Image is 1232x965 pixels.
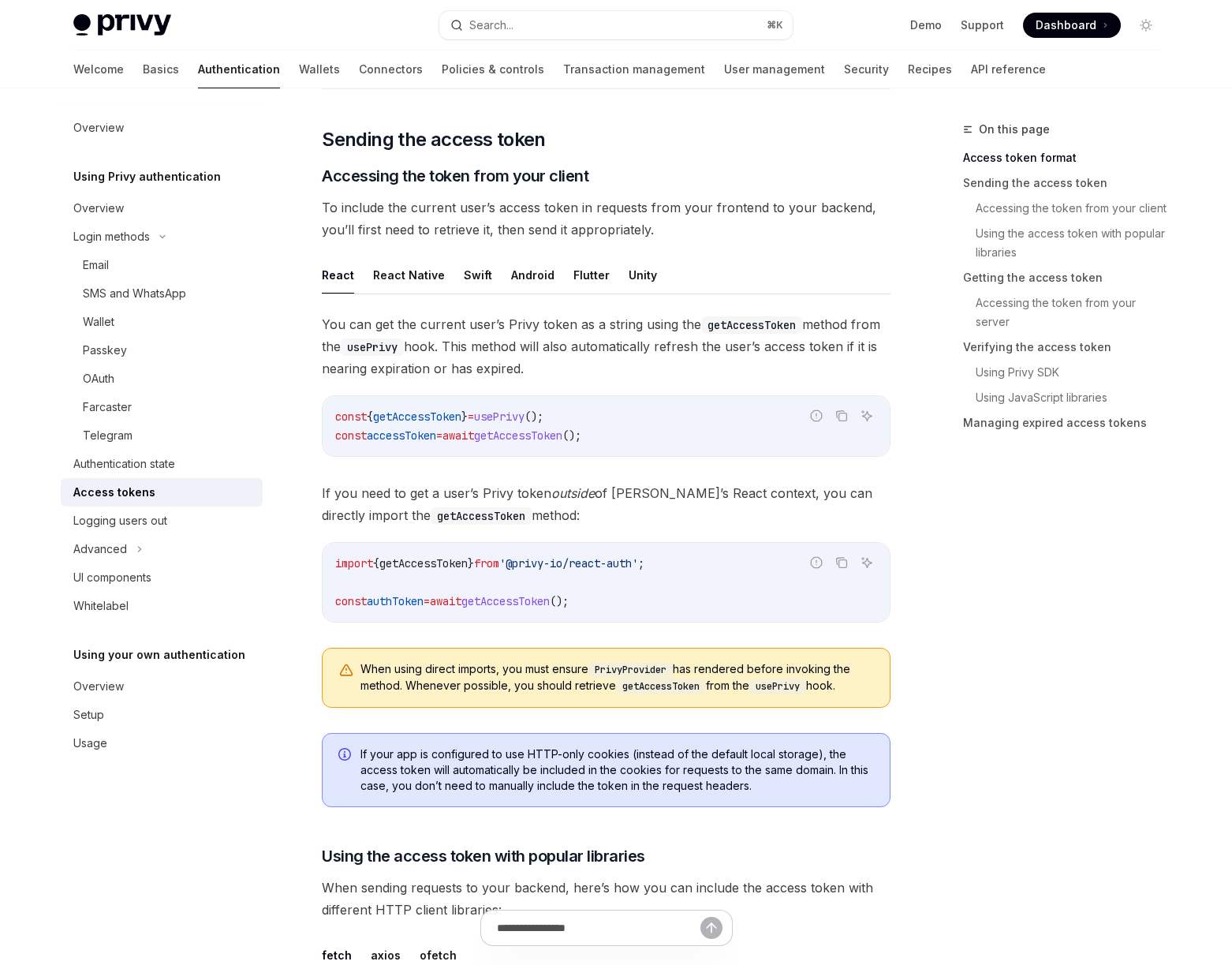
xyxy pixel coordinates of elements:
[551,485,595,501] em: outside
[442,50,544,88] a: Policies & controls
[474,556,499,570] span: from
[963,410,1171,436] a: Managing expired access tokens
[550,594,569,608] span: ();
[61,421,263,450] a: Telegram
[61,251,263,279] a: Email
[73,511,167,530] div: Logging users out
[1036,17,1096,33] span: Dashboard
[61,336,263,365] a: Passkey
[73,227,150,246] div: Login methods
[976,290,1171,335] a: Accessing the token from your server
[73,705,104,724] div: Setup
[961,17,1004,33] a: Support
[616,679,706,694] code: getAccessToken
[83,284,186,303] div: SMS and WhatsApp
[1133,13,1159,38] button: Toggle dark mode
[638,556,644,570] span: ;
[767,19,783,32] span: ⌘ K
[61,478,263,507] a: Access tokens
[322,196,890,241] span: To include the current user’s access token in requests from your frontend to your backend, you’ll...
[439,11,793,39] button: Search...⌘K
[474,410,525,424] span: usePrivy
[61,450,263,478] a: Authentication state
[430,594,461,608] span: await
[73,167,221,186] h5: Using Privy authentication
[61,365,263,393] a: OAuth
[908,50,952,88] a: Recipes
[83,426,133,445] div: Telegram
[367,594,424,608] span: authToken
[73,645,245,664] h5: Using your own authentication
[61,592,263,620] a: Whitelabel
[61,393,263,421] a: Farcaster
[335,556,373,570] span: import
[499,556,638,570] span: '@privy-io/react-auth'
[367,428,436,443] span: accessToken
[976,385,1171,410] a: Using JavaScript libraries
[83,256,109,275] div: Email
[73,118,124,137] div: Overview
[73,568,151,587] div: UI components
[61,194,263,223] a: Overview
[83,312,114,331] div: Wallet
[469,16,513,35] div: Search...
[198,50,280,88] a: Authentication
[976,196,1171,221] a: Accessing the token from your client
[511,256,554,294] button: Android
[474,428,562,443] span: getAccessToken
[322,256,354,294] button: React
[461,594,550,608] span: getAccessToken
[629,256,657,294] button: Unity
[442,428,474,443] span: await
[83,398,132,417] div: Farcaster
[61,308,263,336] a: Wallet
[359,50,423,88] a: Connectors
[73,540,127,559] div: Advanced
[61,729,263,757] a: Usage
[360,746,874,794] span: If your app is configured to use HTTP-only cookies (instead of the default local storage), the ac...
[322,482,890,526] span: If you need to get a user’s Privy token of [PERSON_NAME]’s React context, you can directly import...
[562,428,581,443] span: ();
[83,369,114,388] div: OAuth
[431,507,532,525] code: getAccessToken
[976,360,1171,385] a: Using Privy SDK
[1023,13,1121,38] a: Dashboard
[322,127,546,152] span: Sending the access token
[61,507,263,535] a: Logging users out
[468,556,474,570] span: }
[461,410,468,424] span: }
[525,410,543,424] span: ();
[61,114,263,142] a: Overview
[588,662,673,678] code: PrivyProvider
[979,120,1050,139] span: On this page
[338,663,354,679] svg: Warning
[73,734,107,753] div: Usage
[322,845,645,867] span: Using the access token with popular libraries
[857,406,877,426] button: Ask AI
[61,279,263,308] a: SMS and WhatsApp
[963,335,1171,360] a: Verifying the access token
[73,483,155,502] div: Access tokens
[322,165,588,187] span: Accessing the token from your client
[61,563,263,592] a: UI components
[373,256,445,294] button: React Native
[857,552,877,573] button: Ask AI
[749,679,806,694] code: usePrivy
[424,594,430,608] span: =
[468,410,474,424] span: =
[373,556,379,570] span: {
[73,199,124,218] div: Overview
[976,221,1171,265] a: Using the access token with popular libraries
[83,341,127,360] div: Passkey
[963,170,1171,196] a: Sending the access token
[971,50,1046,88] a: API reference
[464,256,492,294] button: Swift
[844,50,889,88] a: Security
[910,17,942,33] a: Demo
[806,552,827,573] button: Report incorrect code
[700,917,722,939] button: Send message
[379,556,468,570] span: getAccessToken
[335,594,367,608] span: const
[73,454,175,473] div: Authentication state
[373,410,461,424] span: getAccessToken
